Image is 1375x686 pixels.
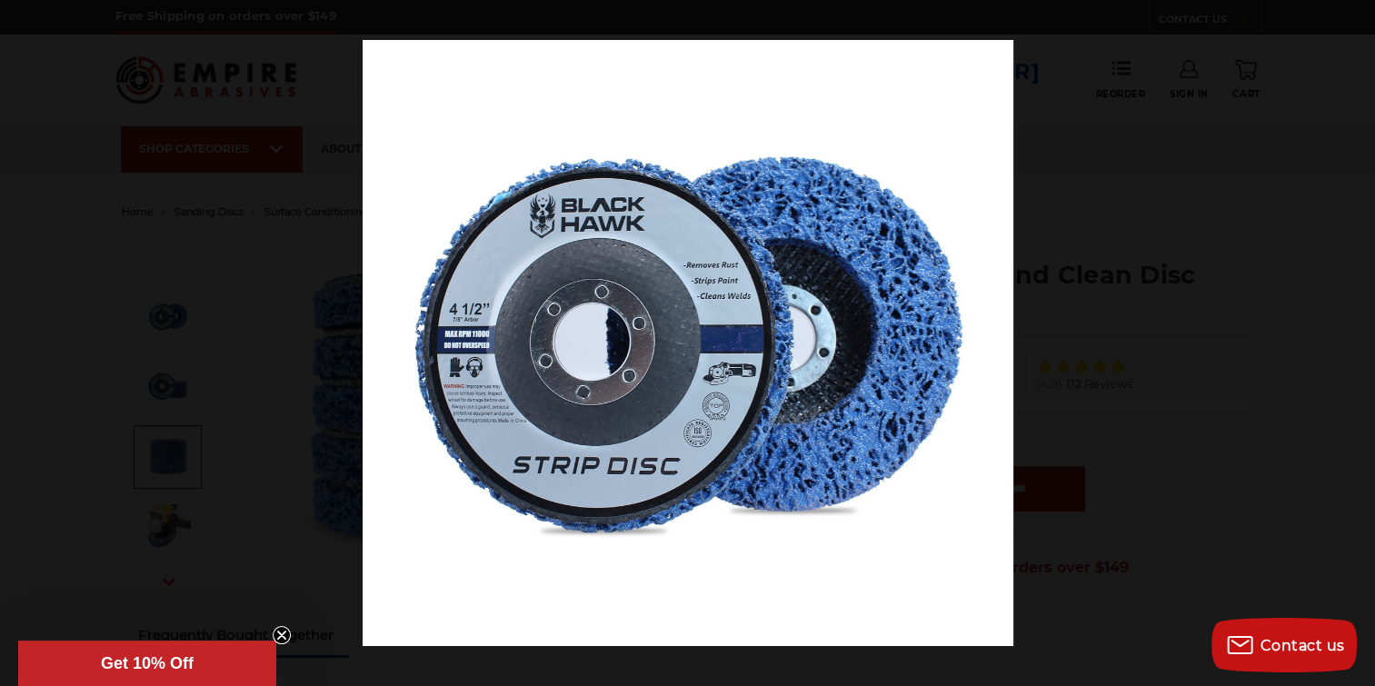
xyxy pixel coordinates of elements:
div: Get 10% OffClose teaser [18,641,276,686]
span: Contact us [1260,637,1345,654]
button: Close teaser [273,626,291,644]
button: Contact us [1211,618,1357,672]
img: Paint_And_Rust_Stripping_Discs__43348.1570197133.jpg [363,40,1013,646]
span: Get 10% Off [101,654,194,672]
